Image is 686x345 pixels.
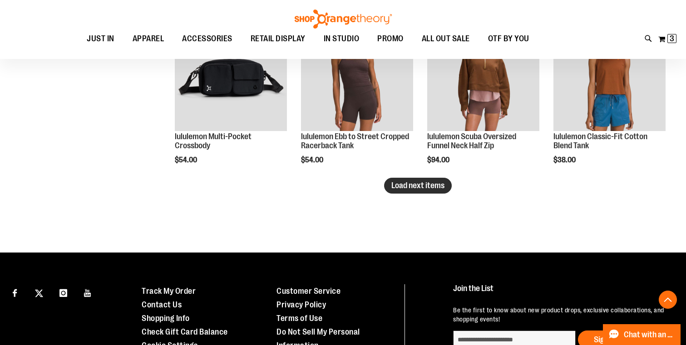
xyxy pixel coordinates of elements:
[35,289,43,297] img: Twitter
[603,324,681,345] button: Chat with an Expert
[324,29,360,49] span: IN STUDIO
[301,156,325,164] span: $54.00
[7,284,23,300] a: Visit our Facebook page
[594,335,619,344] span: Sign Up
[422,29,470,49] span: ALL OUT SALE
[276,314,322,323] a: Terms of Use
[142,314,190,323] a: Shopping Info
[251,29,306,49] span: RETAIL DISPLAY
[87,29,114,49] span: JUST IN
[384,178,452,194] button: Load next items
[301,19,413,131] img: lululemon Ebb to Street Cropped Racerback Tank
[175,19,287,131] img: lululemon Multi-Pocket Crossbody
[377,29,404,49] span: PROMO
[175,156,198,164] span: $54.00
[624,330,675,339] span: Chat with an Expert
[142,287,196,296] a: Track My Order
[80,284,96,300] a: Visit our Youtube page
[670,34,674,43] span: 3
[553,19,666,132] a: lululemon Classic-Fit Cotton Blend Tank
[276,300,326,309] a: Privacy Policy
[31,284,47,300] a: Visit our X page
[427,156,451,164] span: $94.00
[488,29,529,49] span: OTF BY YOU
[293,10,393,29] img: Shop Orangetheory
[175,132,252,150] a: lululemon Multi-Pocket Crossbody
[142,327,228,336] a: Check Gift Card Balance
[423,15,544,187] div: product
[55,284,71,300] a: Visit our Instagram page
[427,19,539,131] img: lululemon Scuba Oversized Funnel Neck Half Zip
[391,181,444,190] span: Load next items
[301,132,409,150] a: lululemon Ebb to Street Cropped Racerback Tank
[427,132,516,150] a: lululemon Scuba Oversized Funnel Neck Half Zip
[175,19,287,132] a: lululemon Multi-Pocket Crossbody
[553,132,647,150] a: lululemon Classic-Fit Cotton Blend Tank
[427,19,539,132] a: lululemon Scuba Oversized Funnel Neck Half Zip
[301,19,413,132] a: lululemon Ebb to Street Cropped Racerback Tank
[453,284,668,301] h4: Join the List
[276,287,341,296] a: Customer Service
[553,156,577,164] span: $38.00
[142,300,182,309] a: Contact Us
[133,29,164,49] span: APPAREL
[549,15,670,187] div: product
[553,19,666,131] img: lululemon Classic-Fit Cotton Blend Tank
[182,29,232,49] span: ACCESSORIES
[296,15,418,187] div: product
[170,15,291,187] div: product
[659,291,677,309] button: Back To Top
[453,306,668,324] p: Be the first to know about new product drops, exclusive collaborations, and shopping events!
